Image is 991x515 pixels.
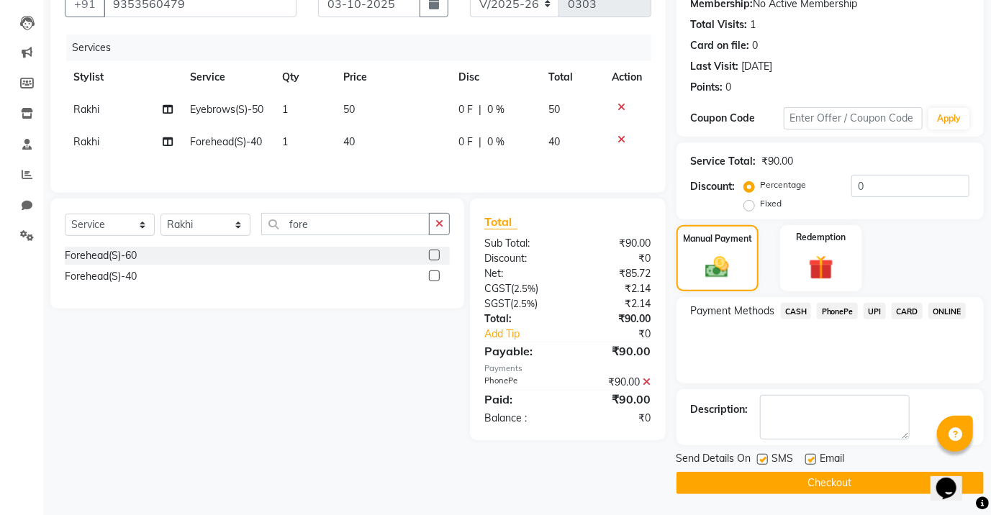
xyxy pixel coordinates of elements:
span: SGST [484,297,510,310]
input: Enter Offer / Coupon Code [784,107,923,129]
div: ₹0 [568,251,662,266]
span: 40 [549,135,561,148]
div: Services [66,35,662,61]
span: Send Details On [676,451,751,469]
span: 40 [343,135,355,148]
div: ₹90.00 [568,375,662,390]
div: Net: [474,266,568,281]
div: Card on file: [691,38,750,53]
div: ₹90.00 [568,342,662,360]
span: Forehead(S)-40 [190,135,262,148]
div: Discount: [691,179,736,194]
th: Stylist [65,61,181,94]
div: ₹2.14 [568,281,662,296]
button: Checkout [676,472,984,494]
th: Action [604,61,651,94]
button: Apply [928,108,969,129]
span: Rakhi [73,103,99,116]
div: PhonePe [474,375,568,390]
span: 1 [282,135,288,148]
span: Payment Methods [691,304,775,319]
div: 1 [751,17,756,32]
input: Search or Scan [261,213,430,235]
div: Total Visits: [691,17,748,32]
div: Payable: [474,342,568,360]
div: ₹2.14 [568,296,662,311]
div: Payments [484,363,651,375]
div: 0 [753,38,759,53]
label: Redemption [797,231,846,244]
iframe: chat widget [931,457,977,501]
label: Percentage [761,178,807,191]
span: 0 F [458,102,473,117]
th: Qty [273,61,335,94]
div: ( ) [474,281,568,296]
div: Service Total: [691,154,756,169]
div: Points: [691,80,723,95]
th: Price [335,61,449,94]
div: ₹0 [568,411,662,426]
span: CGST [484,282,511,295]
th: Service [181,61,273,94]
a: Add Tip [474,327,584,342]
span: PhonePe [817,303,858,319]
div: ₹90.00 [568,311,662,327]
div: Forehead(S)-60 [65,248,137,263]
div: ₹0 [584,327,662,342]
div: Coupon Code [691,111,784,126]
span: Email [820,451,845,469]
span: 50 [343,103,355,116]
div: ₹90.00 [762,154,794,169]
label: Fixed [761,197,782,210]
div: Paid: [474,391,568,408]
div: ₹85.72 [568,266,662,281]
div: 0 [726,80,732,95]
label: Manual Payment [683,232,752,245]
th: Total [540,61,604,94]
span: 1 [282,103,288,116]
span: 0 % [487,102,504,117]
div: [DATE] [742,59,773,74]
div: Balance : [474,411,568,426]
div: Description: [691,402,748,417]
span: 2.5% [513,298,535,309]
span: | [479,135,481,150]
span: | [479,102,481,117]
span: Total [484,214,517,229]
div: Discount: [474,251,568,266]
span: CARD [892,303,923,319]
img: _cash.svg [698,254,736,281]
div: Sub Total: [474,236,568,251]
span: 0 % [487,135,504,150]
div: Last Visit: [691,59,739,74]
span: ONLINE [928,303,966,319]
div: ₹90.00 [568,236,662,251]
span: UPI [864,303,886,319]
div: Total: [474,311,568,327]
img: _gift.svg [801,252,841,283]
span: 50 [549,103,561,116]
span: 0 F [458,135,473,150]
div: ( ) [474,296,568,311]
div: ₹90.00 [568,391,662,408]
th: Disc [450,61,540,94]
span: CASH [781,303,812,319]
span: SMS [772,451,794,469]
span: Eyebrows(S)-50 [190,103,263,116]
div: Forehead(S)-40 [65,269,137,284]
span: Rakhi [73,135,99,148]
span: 2.5% [514,283,535,294]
